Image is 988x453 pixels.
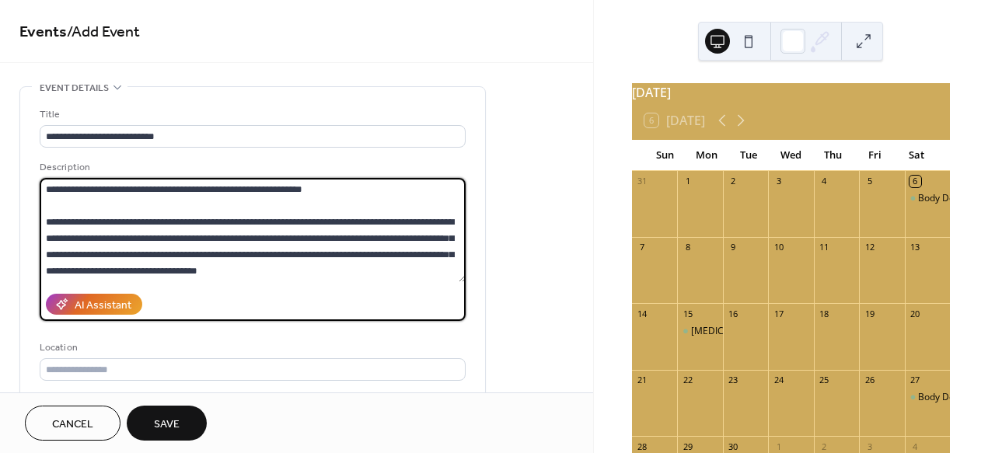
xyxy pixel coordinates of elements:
[154,416,180,433] span: Save
[773,242,784,253] div: 10
[905,391,950,404] div: Body Doubling Session
[728,176,739,187] div: 2
[864,375,875,386] div: 26
[728,441,739,452] div: 30
[773,441,784,452] div: 1
[682,441,693,452] div: 29
[682,176,693,187] div: 1
[637,308,648,319] div: 14
[40,159,463,176] div: Description
[19,17,67,47] a: Events
[52,416,93,433] span: Cancel
[864,242,875,253] div: 12
[864,176,875,187] div: 5
[854,140,895,171] div: Fri
[644,140,686,171] div: Sun
[909,441,921,452] div: 4
[40,106,463,123] div: Title
[819,308,830,319] div: 18
[632,83,950,102] div: [DATE]
[67,17,140,47] span: / Add Event
[909,176,921,187] div: 6
[637,441,648,452] div: 28
[864,308,875,319] div: 19
[637,242,648,253] div: 7
[691,325,874,338] div: [MEDICAL_DATA] [MEDICAL_DATA] Group
[819,176,830,187] div: 4
[909,308,921,319] div: 20
[686,140,728,171] div: Mon
[819,375,830,386] div: 25
[40,80,109,96] span: Event details
[819,441,830,452] div: 2
[682,308,693,319] div: 15
[895,140,937,171] div: Sat
[728,140,770,171] div: Tue
[773,176,784,187] div: 3
[728,308,739,319] div: 16
[728,242,739,253] div: 9
[75,298,131,314] div: AI Assistant
[25,406,120,441] button: Cancel
[909,242,921,253] div: 13
[682,375,693,386] div: 22
[773,375,784,386] div: 24
[812,140,854,171] div: Thu
[40,340,463,356] div: Location
[770,140,812,171] div: Wed
[864,441,875,452] div: 3
[819,242,830,253] div: 11
[46,294,142,315] button: AI Assistant
[127,406,207,441] button: Save
[637,176,648,187] div: 31
[905,192,950,205] div: Body Doubling Session
[682,242,693,253] div: 8
[677,325,722,338] div: Eating Disorder Peer Support Group
[728,375,739,386] div: 23
[773,308,784,319] div: 17
[637,375,648,386] div: 21
[909,375,921,386] div: 27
